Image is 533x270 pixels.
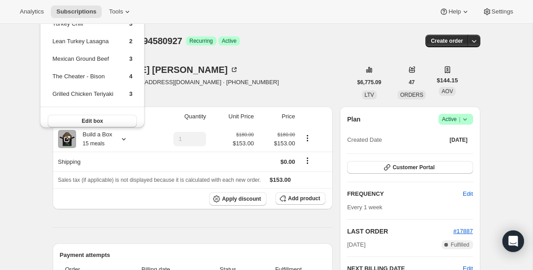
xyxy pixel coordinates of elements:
h2: FREQUENCY [347,189,463,198]
small: $180.00 [277,132,295,137]
div: Open Intercom Messenger [502,230,524,252]
span: Tools [109,8,123,15]
div: Build a Box [76,130,113,148]
button: #17887 [453,227,473,236]
span: LTV [365,92,374,98]
th: Unit Price [209,107,257,126]
button: Customer Portal [347,161,473,174]
span: Active [222,37,237,45]
h2: LAST ORDER [347,227,453,236]
span: 3 [129,90,132,97]
span: $0.00 [280,158,295,165]
span: Apply discount [222,195,261,202]
th: Price [257,107,298,126]
button: Analytics [14,5,49,18]
span: Add product [288,195,320,202]
span: Sales tax (if applicable) is not displayed because it is calculated with each new order. [58,177,261,183]
span: 2 [129,38,132,45]
button: Subscriptions [51,5,102,18]
button: [DATE] [444,134,473,146]
span: Every 1 week [347,204,382,211]
button: Product actions [300,133,315,143]
span: $153.00 [270,176,291,183]
button: Add product [276,192,325,205]
td: Lean Turkey Lasagna [52,36,114,53]
span: Recurring [190,37,213,45]
span: Subscriptions [56,8,96,15]
span: AOV [442,88,453,94]
span: $153.00 [233,139,254,148]
th: Shipping [53,152,149,171]
span: Fulfilled [451,241,469,248]
span: $144.15 [437,76,458,85]
button: 47 [403,76,420,89]
span: Created Date [347,135,382,144]
span: [DATE] [450,136,468,144]
span: [DATE] [347,240,366,249]
span: ORDERS [400,92,423,98]
span: Subscription #20894580927 [67,36,182,46]
span: Analytics [20,8,44,15]
button: Tools [104,5,137,18]
button: Settings [477,5,519,18]
small: 15 meals [83,140,105,147]
span: $6,775.09 [357,79,381,86]
span: 4 [129,73,132,80]
small: $180.00 [236,132,254,137]
span: [PERSON_NAME][EMAIL_ADDRESS][DOMAIN_NAME] · [PHONE_NUMBER] [74,78,279,87]
a: #17887 [453,228,473,234]
th: Quantity [149,107,209,126]
td: Mexican Ground Beef [52,54,114,71]
td: Turkey Chili [52,19,114,36]
span: Edit box [82,117,103,125]
span: 47 [409,79,415,86]
span: Create order [431,37,463,45]
span: Customer Portal [393,164,434,171]
button: Shipping actions [300,156,315,166]
button: Edit [457,187,478,201]
span: Edit [463,189,473,198]
span: $153.00 [259,139,295,148]
td: Grilled Chicken Teriyaki [52,89,114,106]
span: Help [448,8,461,15]
h2: Plan [347,115,361,124]
button: Edit box [48,115,137,127]
button: Apply discount [209,192,266,206]
span: Settings [492,8,513,15]
td: The Cheater - Bison [52,72,114,88]
button: Help [434,5,475,18]
span: 3 [129,55,132,62]
span: | [459,116,460,123]
div: [PERSON_NAME] [PERSON_NAME] [74,65,239,74]
h2: Payment attempts [60,251,326,260]
span: Active [442,115,470,124]
button: Create order [425,35,468,47]
button: $6,775.09 [352,76,387,89]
